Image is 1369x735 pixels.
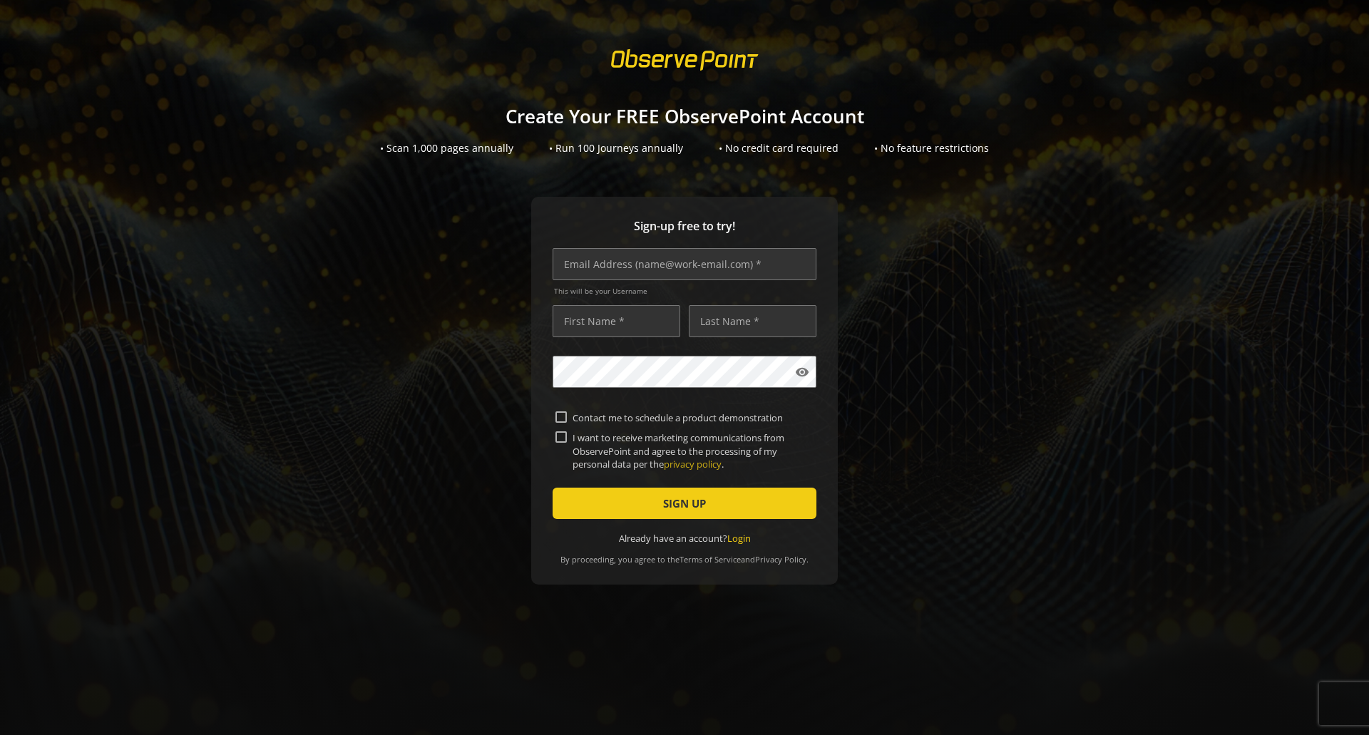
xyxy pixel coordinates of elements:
input: Email Address (name@work-email.com) * [553,248,816,280]
span: Sign-up free to try! [553,218,816,235]
label: I want to receive marketing communications from ObservePoint and agree to the processing of my pe... [567,431,814,471]
a: Login [727,532,751,545]
div: • No credit card required [719,141,839,155]
a: Terms of Service [680,554,741,565]
div: • No feature restrictions [874,141,989,155]
input: Last Name * [689,305,816,337]
div: • Run 100 Journeys annually [549,141,683,155]
div: By proceeding, you agree to the and . [553,545,816,565]
div: Already have an account? [553,532,816,545]
button: SIGN UP [553,488,816,519]
a: Privacy Policy [755,554,806,565]
span: SIGN UP [663,490,706,516]
a: privacy policy [664,458,722,471]
mat-icon: visibility [795,365,809,379]
div: • Scan 1,000 pages annually [380,141,513,155]
label: Contact me to schedule a product demonstration [567,411,814,424]
span: This will be your Username [554,286,816,296]
input: First Name * [553,305,680,337]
